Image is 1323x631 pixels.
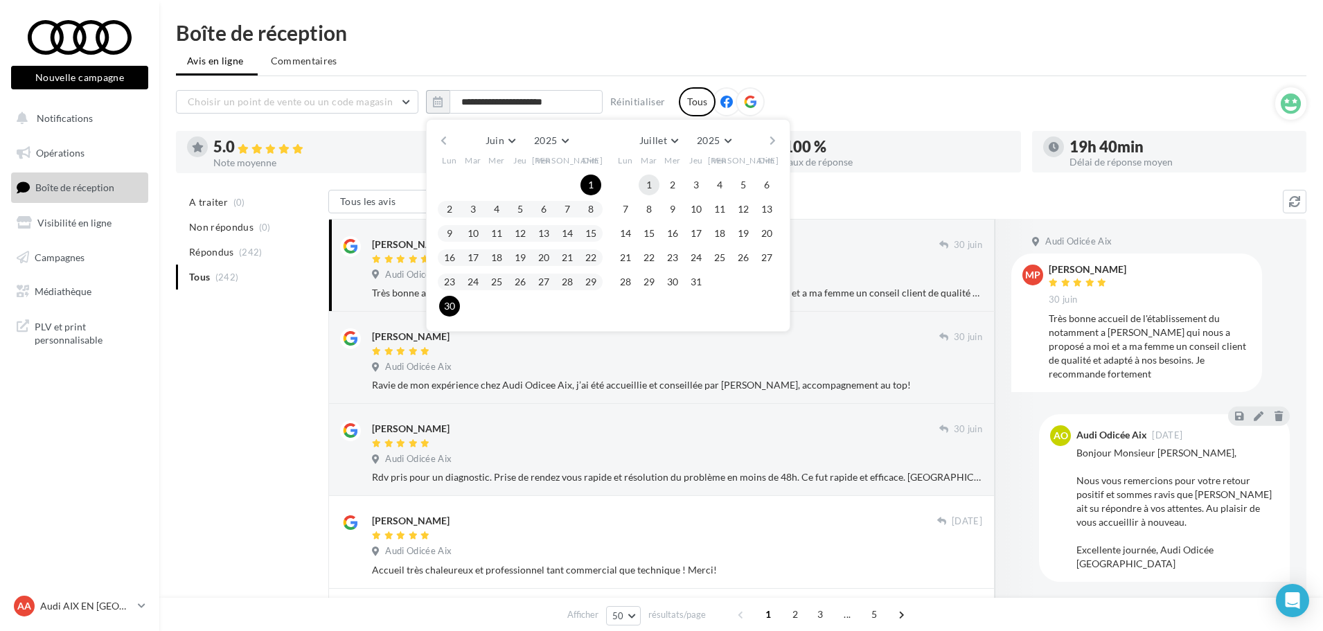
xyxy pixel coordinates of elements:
button: 13 [756,199,777,220]
div: Boîte de réception [176,22,1306,43]
span: Mer [664,154,681,166]
button: 23 [662,247,683,268]
button: 31 [686,272,707,292]
span: 50 [612,610,624,621]
button: 28 [557,272,578,292]
button: 19 [733,223,754,244]
span: Jeu [513,154,527,166]
button: 11 [709,199,730,220]
button: 2025 [529,131,574,150]
span: Dim [583,154,599,166]
button: Juillet [634,131,684,150]
button: 30 [439,296,460,317]
span: Jeu [689,154,703,166]
button: Juin [480,131,521,150]
button: 24 [686,247,707,268]
button: 9 [439,223,460,244]
button: 2 [662,175,683,195]
button: 15 [639,223,659,244]
span: (242) [239,247,263,258]
button: 10 [686,199,707,220]
button: 16 [439,247,460,268]
div: [PERSON_NAME] [372,238,450,251]
button: 4 [486,199,507,220]
button: 12 [733,199,754,220]
button: 5 [733,175,754,195]
span: 30 juin [954,331,982,344]
div: [PERSON_NAME] [1049,265,1126,274]
button: 2 [439,199,460,220]
button: 26 [733,247,754,268]
div: Très bonne accueil de l'établissement du notamment a [PERSON_NAME] qui nous a proposé a moi et a ... [372,286,982,300]
span: Audi Odicée Aix [385,453,452,465]
span: Notifications [37,112,93,124]
button: 27 [756,247,777,268]
button: 3 [463,199,483,220]
a: PLV et print personnalisable [8,312,151,353]
div: Rdv pris pour un diagnostic. Prise de rendez vous rapide et résolution du problème en moins de 48... [372,470,982,484]
span: Boîte de réception [35,181,114,193]
a: Campagnes [8,243,151,272]
button: 20 [756,223,777,244]
button: 8 [580,199,601,220]
span: 3 [809,603,831,625]
button: 8 [639,199,659,220]
span: (0) [233,197,245,208]
button: 17 [463,247,483,268]
button: 10 [463,223,483,244]
button: 1 [580,175,601,195]
div: Note moyenne [213,158,439,168]
button: 11 [486,223,507,244]
span: PLV et print personnalisable [35,317,143,347]
span: Commentaires [271,54,337,68]
span: 30 juin [1049,294,1077,306]
button: 1 [639,175,659,195]
span: 1 [757,603,779,625]
span: 30 juin [954,423,982,436]
button: 16 [662,223,683,244]
span: Juillet [639,134,667,146]
span: Juin [486,134,504,146]
div: Très bonne accueil de l'établissement du notamment a [PERSON_NAME] qui nous a proposé a moi et a ... [1049,312,1251,381]
button: 6 [756,175,777,195]
button: 50 [606,606,641,625]
span: A traiter [189,195,228,209]
button: 7 [615,199,636,220]
button: 27 [533,272,554,292]
span: résultats/page [648,608,706,621]
div: Taux de réponse [784,157,1010,167]
span: Campagnes [35,251,85,263]
span: Audi Odicée Aix [385,361,452,373]
div: Bonjour Monsieur [PERSON_NAME], Nous vous remercions pour votre retour positif et sommes ravis qu... [1076,446,1279,571]
span: Audi Odicée Aix [385,269,452,281]
div: Délai de réponse moyen [1069,157,1295,167]
button: 25 [709,247,730,268]
span: (0) [259,222,271,233]
span: 2025 [697,134,720,146]
p: Audi AIX EN [GEOGRAPHIC_DATA] [40,599,132,613]
a: Opérations [8,139,151,168]
button: 20 [533,247,554,268]
span: Dim [758,154,775,166]
button: 24 [463,272,483,292]
button: 5 [510,199,531,220]
span: [DATE] [1152,431,1182,440]
span: Répondus [189,245,234,259]
button: 9 [662,199,683,220]
button: 28 [615,272,636,292]
span: Mer [488,154,505,166]
div: [PERSON_NAME] [372,422,450,436]
span: Lun [618,154,633,166]
button: 22 [580,247,601,268]
div: [PERSON_NAME] [372,514,450,528]
span: MP [1025,268,1040,282]
span: ... [836,603,858,625]
span: [DATE] [952,515,982,528]
span: 2025 [534,134,557,146]
button: 6 [533,199,554,220]
span: Mar [465,154,481,166]
button: 19 [510,247,531,268]
button: 25 [486,272,507,292]
span: Choisir un point de vente ou un code magasin [188,96,393,107]
button: 21 [615,247,636,268]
